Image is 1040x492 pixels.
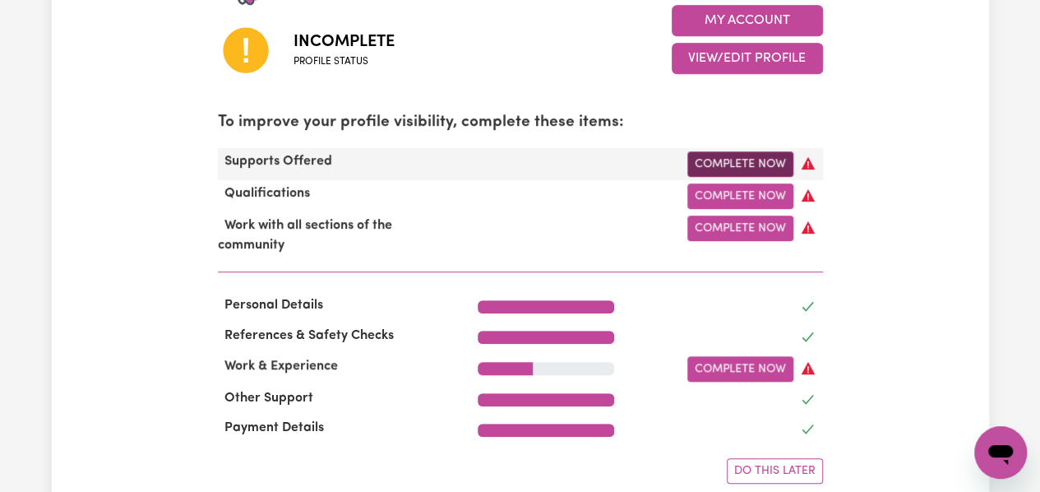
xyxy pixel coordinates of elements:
a: Complete Now [687,183,793,209]
span: Work & Experience [218,360,344,373]
span: Do this later [734,465,816,477]
a: Complete Now [687,356,793,382]
span: Other Support [218,392,320,405]
span: Incomplete [294,30,395,54]
button: View/Edit Profile [672,43,823,74]
button: My Account [672,5,823,36]
span: Payment Details [218,421,330,434]
iframe: Button to launch messaging window [974,426,1027,479]
span: Profile status [294,54,395,69]
span: Qualifications [218,187,317,200]
p: To improve your profile visibility, complete these items: [218,111,823,135]
span: Work with all sections of the community [218,219,392,252]
span: Personal Details [218,299,330,312]
a: Complete Now [687,151,793,177]
a: Complete Now [687,216,793,241]
span: Supports Offered [218,155,339,168]
button: Do this later [727,458,823,484]
span: References & Safety Checks [218,329,400,342]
